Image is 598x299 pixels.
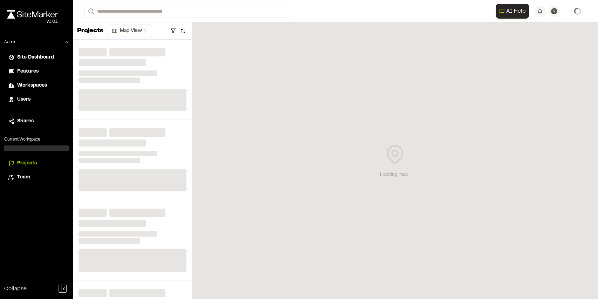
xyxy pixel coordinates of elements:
[8,117,64,125] a: Shares
[17,54,54,61] span: Site Dashboard
[4,39,16,45] p: Admin
[84,6,97,17] button: Search
[7,10,58,19] img: rebrand.png
[8,96,64,103] a: Users
[17,159,37,167] span: Projects
[4,285,27,293] span: Collapse
[17,82,47,89] span: Workspaces
[380,171,410,179] div: Loading map...
[17,96,30,103] span: Users
[17,117,34,125] span: Shares
[17,68,39,75] span: Features
[77,26,103,36] p: Projects
[8,54,64,61] a: Site Dashboard
[496,4,532,19] div: Open AI Assistant
[8,159,64,167] a: Projects
[8,68,64,75] a: Features
[496,4,529,19] button: Open AI Assistant
[7,19,58,25] div: Oh geez...please don't...
[4,136,69,143] p: Current Workspace
[8,174,64,181] a: Team
[17,174,30,181] span: Team
[506,7,526,15] span: AI Help
[8,82,64,89] a: Workspaces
